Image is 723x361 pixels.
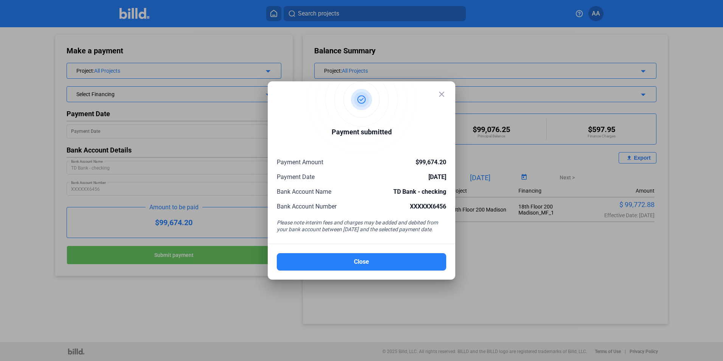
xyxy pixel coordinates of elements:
[410,203,446,210] span: XXXXXX6456
[277,219,446,235] div: Please note interim fees and charges may be added and debited from your bank account between [DAT...
[277,159,323,166] span: Payment Amount
[416,159,446,166] span: $99,674.20
[332,127,392,139] div: Payment submitted
[277,203,337,210] span: Bank Account Number
[277,173,315,180] span: Payment Date
[437,90,446,99] mat-icon: close
[428,173,446,180] span: [DATE]
[277,188,331,195] span: Bank Account Name
[393,188,446,195] span: TD Bank - checking
[277,253,446,271] button: Close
